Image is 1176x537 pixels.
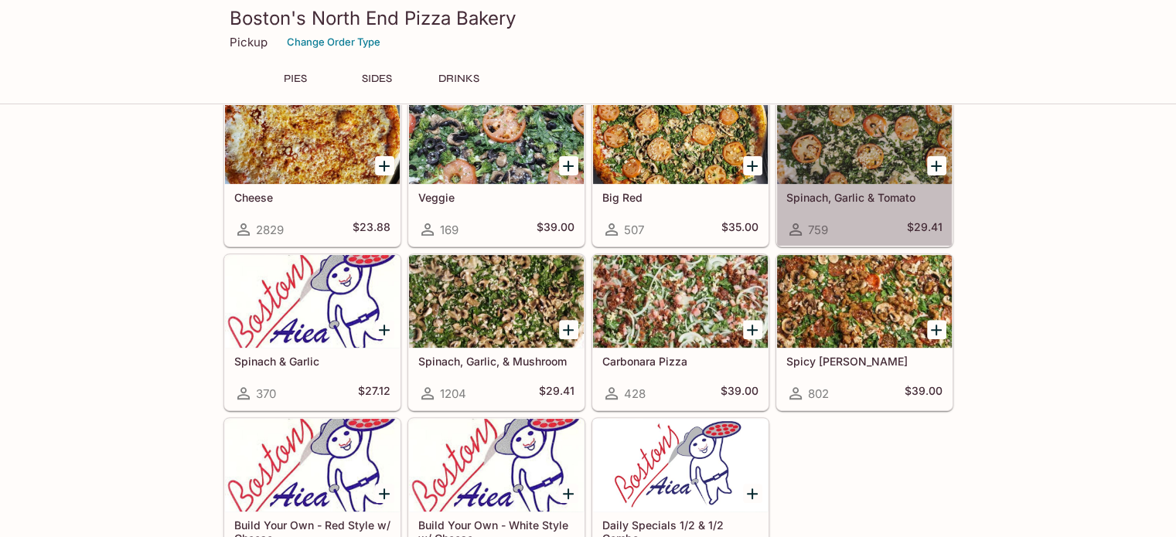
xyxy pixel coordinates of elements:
h5: Veggie [418,191,574,204]
p: Pickup [230,35,268,49]
h5: $23.88 [353,220,390,239]
div: Build Your Own - Red Style w/ Cheese [225,419,400,512]
h5: $35.00 [721,220,758,239]
button: Add Spinach, Garlic, & Mushroom [559,320,578,339]
span: 2829 [256,223,284,237]
button: DRINKS [424,68,494,90]
button: Add Spinach, Garlic & Tomato [927,156,946,175]
h5: Spinach, Garlic & Tomato [786,191,943,204]
span: 759 [808,223,828,237]
button: Add Build Your Own - Red Style w/ Cheese [375,484,394,503]
button: Add Build Your Own - White Style w/ Cheese [559,484,578,503]
button: Add Big Red [743,156,762,175]
a: Spicy [PERSON_NAME]802$39.00 [776,254,953,410]
button: Add Spinach & Garlic [375,320,394,339]
a: Spinach, Garlic, & Mushroom1204$29.41 [408,254,585,410]
button: Add Spicy Jenny [927,320,946,339]
button: Change Order Type [280,30,387,54]
h5: $39.00 [537,220,574,239]
h5: $39.00 [905,384,943,403]
a: Veggie169$39.00 [408,90,585,246]
h5: $29.41 [907,220,943,239]
span: 169 [440,223,458,237]
h5: $29.41 [539,384,574,403]
span: 1204 [440,386,466,401]
button: Add Daily Specials 1/2 & 1/2 Combo [743,484,762,503]
div: Big Red [593,91,768,184]
div: Spicy Jenny [777,255,952,348]
button: SIDES [343,68,412,90]
button: Add Cheese [375,156,394,175]
div: Spinach, Garlic & Tomato [777,91,952,184]
a: Cheese2829$23.88 [224,90,401,246]
div: Build Your Own - White Style w/ Cheese [409,419,584,512]
div: Cheese [225,91,400,184]
div: Spinach & Garlic [225,255,400,348]
div: Daily Specials 1/2 & 1/2 Combo [593,419,768,512]
a: Spinach & Garlic370$27.12 [224,254,401,410]
span: 802 [808,386,829,401]
div: Veggie [409,91,584,184]
a: Big Red507$35.00 [592,90,769,246]
a: Spinach, Garlic & Tomato759$29.41 [776,90,953,246]
a: Carbonara Pizza428$39.00 [592,254,769,410]
span: 370 [256,386,276,401]
button: Add Carbonara Pizza [743,320,762,339]
h5: Cheese [234,191,390,204]
h5: Spinach, Garlic, & Mushroom [418,355,574,368]
h5: $39.00 [721,384,758,403]
h5: Spicy [PERSON_NAME] [786,355,943,368]
div: Spinach, Garlic, & Mushroom [409,255,584,348]
span: 507 [624,223,644,237]
div: Carbonara Pizza [593,255,768,348]
h5: Spinach & Garlic [234,355,390,368]
h5: Carbonara Pizza [602,355,758,368]
button: Add Veggie [559,156,578,175]
button: PIES [261,68,330,90]
h5: Big Red [602,191,758,204]
span: 428 [624,386,646,401]
h5: $27.12 [358,384,390,403]
h3: Boston's North End Pizza Bakery [230,6,947,30]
